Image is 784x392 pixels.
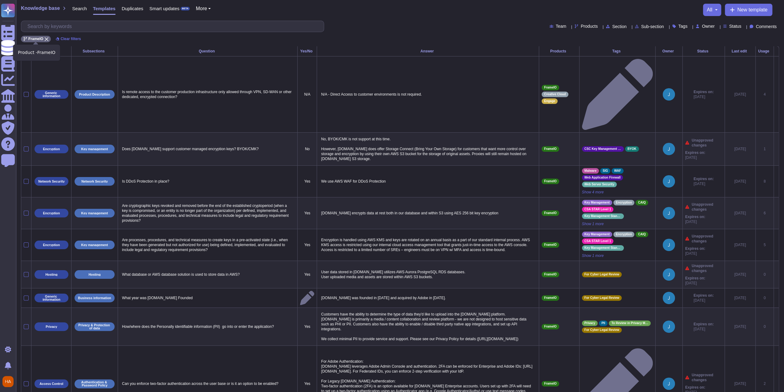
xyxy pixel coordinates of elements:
span: FrameIO [544,212,557,215]
span: [DATE] [685,281,705,286]
div: 6 [758,211,771,216]
span: Duplicates [122,6,143,11]
button: all [707,7,717,12]
div: Owner [658,49,680,53]
div: Status [685,49,722,53]
span: Encryption [616,233,632,236]
div: Tags [582,49,653,53]
p: Yes [300,272,314,277]
p: Key management [81,212,108,215]
span: Smart updates [149,6,180,11]
img: user [663,320,675,333]
span: FrameIO [544,382,557,385]
p: Encryption [43,212,60,215]
span: Web Server Security [584,183,614,186]
span: Sub-section [641,24,664,29]
span: Show 1 more [582,253,653,258]
p: N/A [300,92,314,97]
p: Privacy [46,325,57,328]
p: Yes [300,324,314,329]
div: 2 [758,381,771,386]
p: Generic information [37,91,66,98]
p: N/A - Direct Access to customer environments is not required. [319,90,536,98]
span: WAF [614,169,621,172]
div: [DATE] [727,92,753,97]
span: FrameIO [544,180,557,183]
span: Section [612,24,627,29]
span: Team [556,24,566,28]
div: 0 [758,295,771,300]
span: Web Application Firewall [584,176,621,179]
p: Authentication & Password Policy [77,381,112,387]
p: Hosting [45,273,57,276]
img: user [663,88,675,101]
span: To Review in Privacy Meeting [611,322,648,325]
span: FrameIO [28,37,43,41]
span: Key Management [584,233,610,236]
div: 4 [758,92,771,97]
span: New template [737,7,767,12]
span: Expires on: [685,276,705,281]
p: What database or AWS database solution is used to store data in AWS? [120,270,295,279]
span: [DATE] [685,155,705,160]
div: 1 [758,146,771,151]
span: Creative Cloud [544,93,566,96]
span: FrameIO [544,325,557,328]
div: Yes/No [300,49,314,53]
span: Unapproved changes [692,263,722,273]
p: Encryption [43,147,60,151]
span: FrameIO [544,243,557,246]
span: [DATE] [693,181,713,186]
span: More [196,6,207,11]
img: user [663,239,675,251]
span: CAIQ [638,233,646,236]
span: Status [729,24,741,28]
p: No, BYOK/CMK is not support at this time. However, [DOMAIN_NAME] does offer Storage Connect (Brin... [319,135,536,163]
button: user [1,375,18,388]
p: Access Control [39,382,63,386]
p: Network Security [81,180,108,183]
span: For Cyber Legal Review [584,296,619,299]
span: PII [601,322,605,325]
span: FrameIO [544,147,557,151]
p: Encryption is handled using AWS KMS and keys are rotated on an annual basis as a part of our stan... [319,236,536,254]
span: BYOK [628,147,636,151]
p: Customers have the ability to determine the type of data they'd like to upload into the [DOMAIN_N... [319,310,536,343]
div: [DATE] [727,211,753,216]
span: SIG [603,169,608,172]
div: BETA [181,7,189,10]
p: [DOMAIN_NAME] encrypts data at rest both in our database and within S3 using AES 256 bit key encr... [319,209,536,217]
span: CSA STAR Level 1 [584,208,611,211]
p: Is DDoS Protection in place? [120,177,295,185]
p: Yes [300,242,314,247]
span: Products [581,24,598,28]
div: Product - FrameIO [13,44,60,61]
p: We use AWS WAF for DDoS Protection [319,177,536,185]
span: Search [72,6,87,11]
p: No [300,146,314,151]
div: Question [120,49,295,53]
span: Expires on: [685,385,705,390]
p: Does [DOMAIN_NAME] support customer managed encryption keys? BYOK/CMK? [120,145,295,153]
span: FrameIO [544,86,557,89]
span: Comments [756,24,777,29]
span: Expires on: [685,150,705,155]
span: Show 1 more [582,221,653,226]
img: user [663,175,675,188]
span: Unapproved changes [692,202,722,212]
img: user [663,378,675,390]
span: [DATE] [693,94,713,99]
p: Key management [81,147,108,151]
div: Products [542,49,577,53]
p: Are cryptographic keys revoked and removed before the end of the established cryptoperiod (when a... [120,202,295,225]
span: CSC Key Management Capability [584,147,621,151]
p: Key management [81,243,108,247]
span: Engage [544,100,555,103]
p: Privacy & Protection of data [77,324,112,330]
img: user [663,143,675,155]
span: Expires on: [693,293,713,298]
span: Key Management [584,201,610,204]
div: Answer [319,49,536,53]
p: Is remote access to the customer production infrastructure only allowed through VPN, SD-WAN or ot... [120,88,295,101]
p: Are processes, procedures, and technical measures to create keys in a pre-activated state (i.e., ... [120,236,295,254]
